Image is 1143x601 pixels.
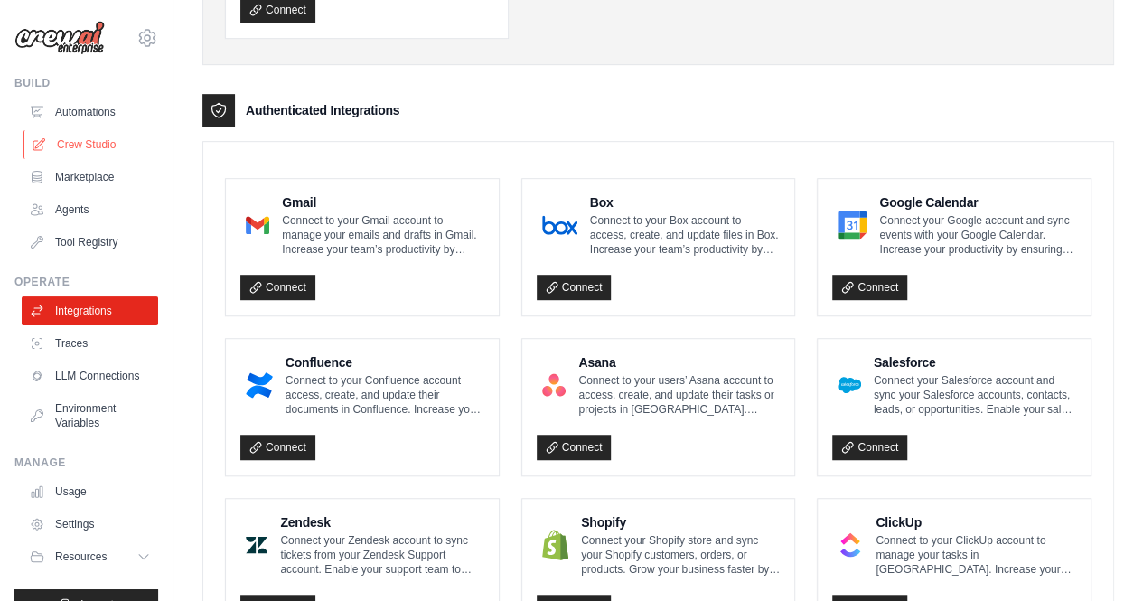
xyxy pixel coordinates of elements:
h3: Authenticated Integrations [246,101,399,119]
p: Connect your Google account and sync events with your Google Calendar. Increase your productivity... [879,213,1076,257]
img: ClickUp Logo [838,527,863,563]
h4: Zendesk [280,513,483,531]
a: Traces [22,329,158,358]
p: Connect your Salesforce account and sync your Salesforce accounts, contacts, leads, or opportunit... [874,373,1076,417]
a: Connect [832,275,907,300]
img: Shopify Logo [542,527,568,563]
a: Connect [832,435,907,460]
a: Environment Variables [22,394,158,437]
a: Connect [240,275,315,300]
div: Build [14,76,158,90]
img: Logo [14,21,105,55]
div: Operate [14,275,158,289]
h4: Gmail [282,193,484,211]
h4: Asana [578,353,780,371]
a: Usage [22,477,158,506]
a: Connect [537,275,612,300]
p: Connect to your Confluence account access, create, and update their documents in Confluence. Incr... [286,373,484,417]
a: Automations [22,98,158,127]
h4: Confluence [286,353,484,371]
h4: Salesforce [874,353,1076,371]
h4: ClickUp [876,513,1076,531]
img: Gmail Logo [246,207,269,243]
button: Resources [22,542,158,571]
a: Crew Studio [23,130,160,159]
a: Connect [240,435,315,460]
h4: Box [590,193,781,211]
a: Settings [22,510,158,539]
a: Integrations [22,296,158,325]
a: Tool Registry [22,228,158,257]
a: LLM Connections [22,362,158,390]
p: Connect to your users’ Asana account to access, create, and update their tasks or projects in [GE... [578,373,780,417]
p: Connect your Zendesk account to sync tickets from your Zendesk Support account. Enable your suppo... [280,533,483,577]
img: Zendesk Logo [246,527,267,563]
p: Connect to your ClickUp account to manage your tasks in [GEOGRAPHIC_DATA]. Increase your team’s p... [876,533,1076,577]
p: Connect to your Box account to access, create, and update files in Box. Increase your team’s prod... [590,213,781,257]
div: Manage [14,455,158,470]
a: Agents [22,195,158,224]
iframe: Chat Widget [1053,514,1143,601]
h4: Google Calendar [879,193,1076,211]
p: Connect your Shopify store and sync your Shopify customers, orders, or products. Grow your busine... [581,533,780,577]
img: Google Calendar Logo [838,207,867,243]
img: Salesforce Logo [838,367,860,403]
img: Confluence Logo [246,367,273,403]
a: Marketplace [22,163,158,192]
img: Asana Logo [542,367,567,403]
p: Connect to your Gmail account to manage your emails and drafts in Gmail. Increase your team’s pro... [282,213,484,257]
a: Connect [537,435,612,460]
h4: Shopify [581,513,780,531]
img: Box Logo [542,207,577,243]
span: Resources [55,549,107,564]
